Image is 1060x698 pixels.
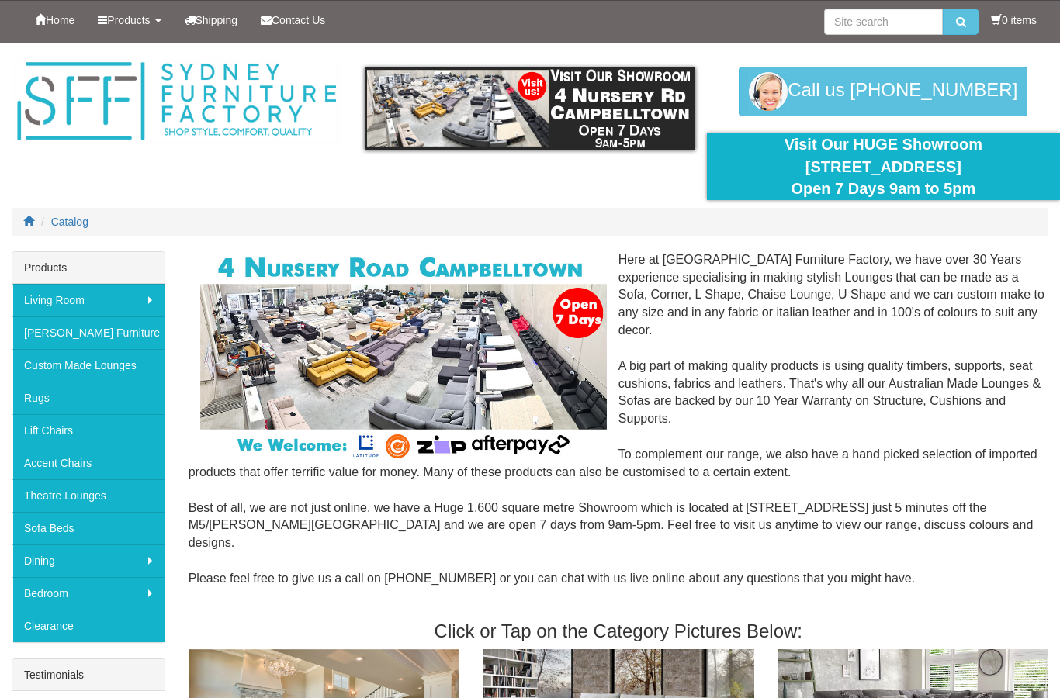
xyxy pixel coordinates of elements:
[719,133,1048,200] div: Visit Our HUGE Showroom [STREET_ADDRESS] Open 7 Days 9am to 5pm
[12,479,165,512] a: Theatre Lounges
[107,14,150,26] span: Products
[12,252,165,284] div: Products
[12,512,165,544] a: Sofa Beds
[12,659,165,691] div: Testimonials
[12,349,165,382] a: Custom Made Lounges
[12,577,165,610] a: Bedroom
[12,544,165,577] a: Dining
[12,316,165,349] a: [PERSON_NAME] Furniture
[12,447,165,479] a: Accent Chairs
[51,216,88,228] a: Catalog
[12,610,165,642] a: Clearance
[12,59,341,144] img: Sydney Furniture Factory
[12,382,165,414] a: Rugs
[46,14,74,26] span: Home
[824,9,943,35] input: Site search
[12,414,165,447] a: Lift Chairs
[272,14,325,26] span: Contact Us
[189,621,1048,641] h3: Click or Tap on the Category Pictures Below:
[12,284,165,316] a: Living Room
[23,1,86,40] a: Home
[189,251,1048,606] div: Here at [GEOGRAPHIC_DATA] Furniture Factory, we have over 30 Years experience specialising in mak...
[196,14,238,26] span: Shipping
[991,12,1037,28] li: 0 items
[249,1,337,40] a: Contact Us
[173,1,250,40] a: Shipping
[86,1,172,40] a: Products
[365,67,695,150] img: showroom.gif
[200,251,607,463] img: Corner Modular Lounges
